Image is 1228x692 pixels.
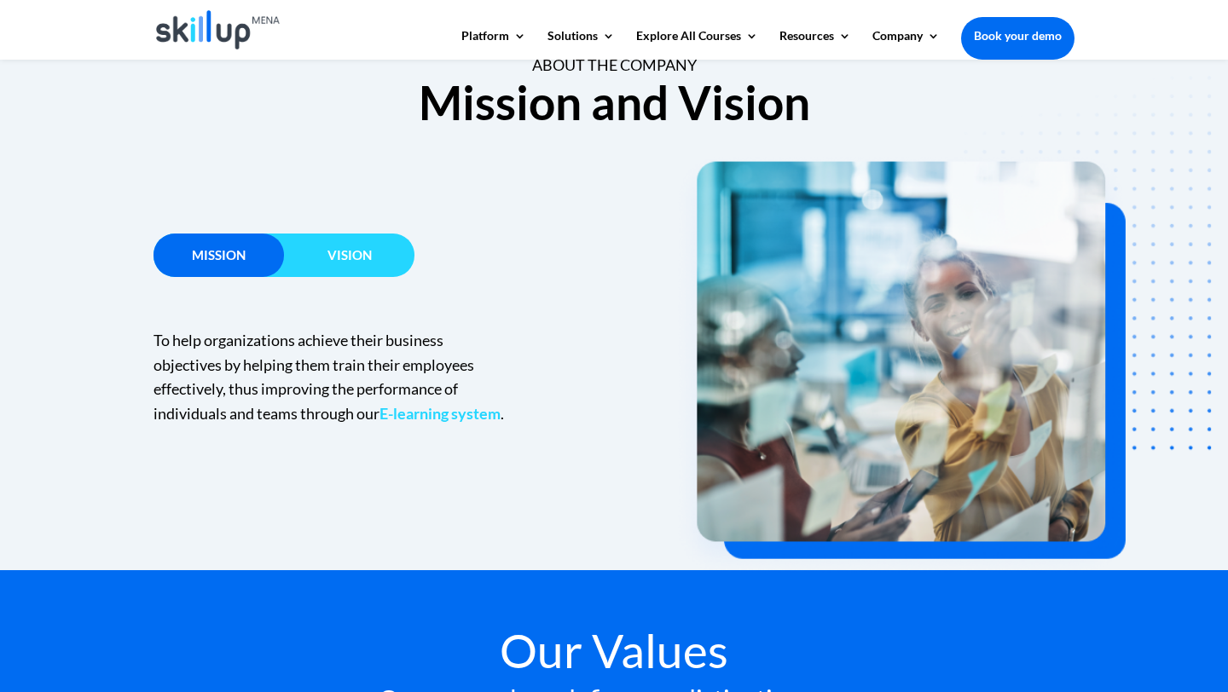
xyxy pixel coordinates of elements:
img: mission and vision - skillup [672,76,1212,580]
a: Solutions [547,30,615,59]
h2: Our Values [153,627,1074,683]
span: Mission [192,247,246,262]
img: Skillup Mena [156,10,280,49]
a: Book your demo [961,17,1074,55]
iframe: Chat Widget [935,508,1228,692]
span: Vision [327,247,372,262]
a: Resources [779,30,851,59]
a: E-learning system [379,404,501,423]
p: To help organizations achieve their business objectives by helping them train their employees eff... [153,328,511,426]
h2: Mission and Vision [153,79,1074,135]
a: Explore All Courses [636,30,758,59]
a: Company [872,30,940,59]
a: Platform [461,30,526,59]
div: About the Company [153,55,1074,75]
